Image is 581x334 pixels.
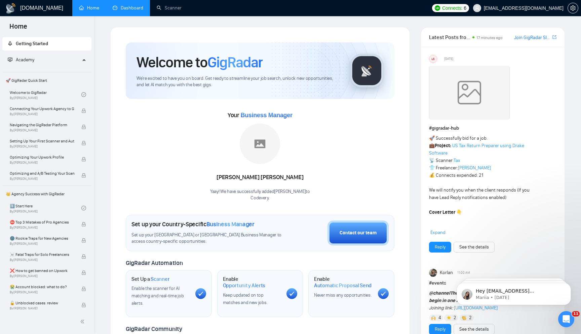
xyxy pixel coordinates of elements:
[10,251,74,258] span: ☠️ Fatal Traps for Solo Freelancers
[10,306,74,310] span: By [PERSON_NAME]
[81,92,86,97] span: check-circle
[10,161,74,165] span: By [PERSON_NAME]
[429,33,470,41] span: Latest Posts from the GigRadar Community
[558,311,574,327] iframe: Intercom live chat
[206,221,255,228] span: Business Manager
[429,55,437,63] div: US
[568,5,578,11] a: setting
[126,325,182,333] span: GigRadar Community
[81,287,86,291] span: lock
[430,230,446,235] span: Expand
[81,141,86,145] span: lock
[79,5,99,11] a: homeHome
[442,4,462,12] span: Connects:
[10,219,74,226] span: ⛔ Top 3 Mistakes of Pro Agencies
[223,282,266,289] span: Opportunity Alerts
[113,5,143,11] a: dashboardDashboard
[10,267,74,274] span: ❌ How to get banned on Upwork
[5,3,16,14] img: logo
[2,37,91,51] li: Getting Started
[8,57,34,63] span: Academy
[80,318,87,325] span: double-left
[81,238,86,243] span: lock
[16,57,34,63] span: Academy
[81,108,86,113] span: lock
[10,87,81,102] a: Welcome to GigRadarBy[PERSON_NAME]
[4,22,33,36] span: Home
[429,66,510,120] img: weqQh+iSagEgQAAAABJRU5ErkJggg==
[10,226,74,230] span: By [PERSON_NAME]
[10,177,74,181] span: By [PERSON_NAME]
[438,314,441,321] span: 4
[469,314,472,321] span: 2
[10,283,74,290] span: 😭 Account blocked: what to do?
[314,292,371,298] span: Never miss any opportunities.
[431,315,436,320] img: 🙌
[462,315,466,320] img: 👏
[429,125,556,132] h1: # gigradar-hub
[429,290,526,303] strong: The event with [PERSON_NAME] will begin in one hou
[435,5,440,11] img: upwork-logo.png
[429,279,556,287] h1: # events
[81,125,86,129] span: lock
[10,235,74,242] span: 🌚 Rookie Traps for New Agencies
[10,242,74,246] span: By [PERSON_NAME]
[10,274,74,278] span: By [PERSON_NAME]
[210,195,310,201] p: Codevery .
[444,56,453,62] span: [DATE]
[568,5,578,11] span: setting
[429,305,453,311] em: Joining link:
[131,232,286,245] span: Set up your [GEOGRAPHIC_DATA] or [GEOGRAPHIC_DATA] Business Manager to access country-specific op...
[10,138,74,144] span: Setting Up Your First Scanner and Auto-Bidder
[10,144,74,148] span: By [PERSON_NAME]
[207,53,263,71] span: GigRadar
[10,170,74,177] span: Optimizing and A/B Testing Your Scanner for Better Results
[454,242,495,253] button: See the details
[131,286,184,306] span: Enable the scanner for AI matching and real-time job alerts.
[81,270,86,275] span: lock
[131,221,255,228] h1: Set up your Country-Specific
[429,143,524,156] a: US Tax Return Preparer using Drake Software
[10,154,74,161] span: Optimizing Your Upwork Profile
[435,243,446,251] a: Reply
[151,276,169,282] span: Scanner
[314,282,372,289] span: Automatic Proposal Send
[10,300,74,306] span: 🔓 Unblocked cases: review
[228,111,293,119] span: Your
[157,5,182,11] a: searchScanner
[81,206,86,210] span: check-circle
[447,269,581,316] iframe: Intercom notifications message
[552,34,556,40] a: export
[137,53,263,71] h1: Welcome to
[572,311,580,316] span: 11
[8,57,12,62] span: fund-projection-screen
[314,276,373,289] h1: Enable
[458,165,491,171] a: [PERSON_NAME]
[10,105,74,112] span: Connecting Your Upwork Agency to GigRadar
[10,290,74,294] span: By [PERSON_NAME]
[126,259,183,267] span: GigRadar Automation
[476,35,503,40] span: 17 minutes ago
[240,112,292,119] span: Business Manager
[429,242,451,253] button: Reply
[435,326,446,333] a: Reply
[454,158,460,163] a: Tax
[475,6,479,10] span: user
[327,221,389,245] button: Contact our team
[459,243,489,251] a: See the details
[340,229,377,237] div: Contact our team
[350,54,384,88] img: gigradar-logo.png
[8,41,12,46] span: rocket
[447,315,451,320] img: 🌟
[429,209,462,215] strong: Cover Letter 👇
[440,269,453,276] span: Korlan
[81,222,86,227] span: lock
[10,112,74,116] span: By [PERSON_NAME]
[464,4,466,12] span: 6
[3,187,91,201] span: 👑 Agency Success with GigRadar
[3,74,91,87] span: 🚀 GigRadar Quick Start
